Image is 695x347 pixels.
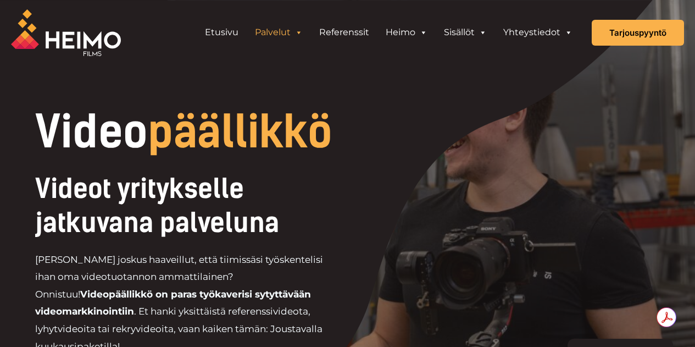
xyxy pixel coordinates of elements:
[35,110,413,154] h1: Video
[247,21,311,43] a: Palvelut
[35,289,311,317] strong: Videopäällikkö on paras työkaverisi sytyttävään videomarkkinointiin
[377,21,436,43] a: Heimo
[35,173,279,239] span: Videot yritykselle jatkuvana palveluna
[148,106,332,158] span: päällikkö
[191,21,586,43] aside: Header Widget 1
[436,21,495,43] a: Sisällöt
[11,9,121,56] img: Heimo Filmsin logo
[495,21,581,43] a: Yhteystiedot
[592,20,684,46] a: Tarjouspyyntö
[197,21,247,43] a: Etusivu
[311,21,377,43] a: Referenssit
